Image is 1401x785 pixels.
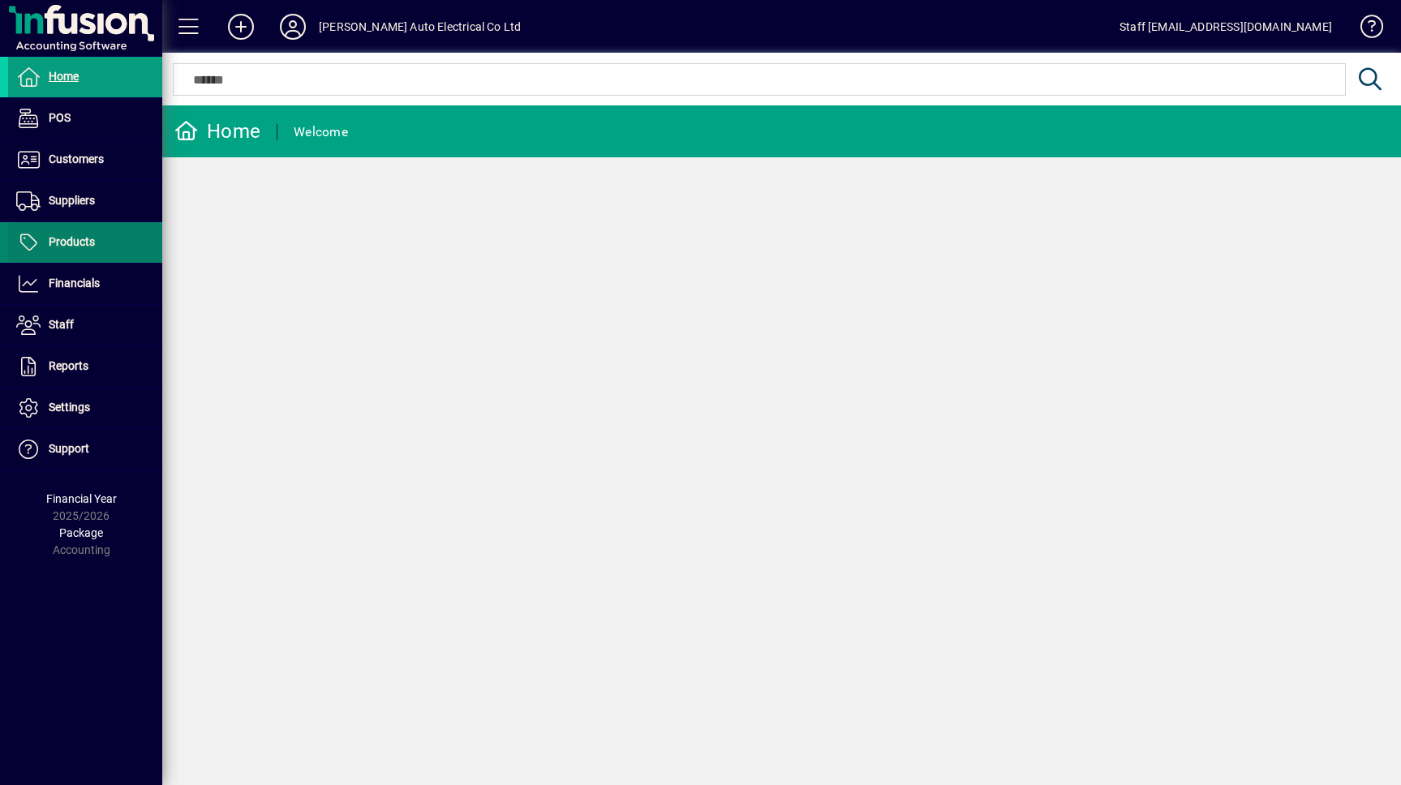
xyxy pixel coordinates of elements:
span: Reports [49,359,88,372]
button: Add [215,12,267,41]
a: Products [8,222,162,263]
a: Support [8,429,162,470]
a: Customers [8,139,162,180]
a: POS [8,98,162,139]
a: Knowledge Base [1348,3,1381,56]
a: Suppliers [8,181,162,221]
span: Support [49,442,89,455]
span: Suppliers [49,194,95,207]
div: Staff [EMAIL_ADDRESS][DOMAIN_NAME] [1120,14,1332,40]
span: Financial Year [46,492,117,505]
span: Package [59,526,103,539]
span: Products [49,235,95,248]
span: Home [49,70,79,83]
div: [PERSON_NAME] Auto Electrical Co Ltd [319,14,521,40]
div: Home [174,118,260,144]
span: Customers [49,152,104,165]
span: Financials [49,277,100,290]
a: Financials [8,264,162,304]
span: Settings [49,401,90,414]
button: Profile [267,12,319,41]
a: Settings [8,388,162,428]
span: Staff [49,318,74,331]
div: Welcome [294,119,348,145]
span: POS [49,111,71,124]
a: Reports [8,346,162,387]
a: Staff [8,305,162,345]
